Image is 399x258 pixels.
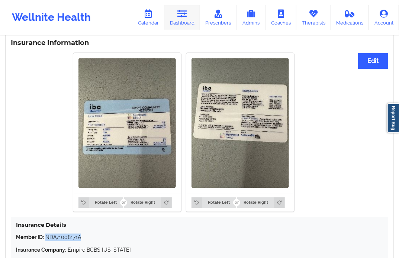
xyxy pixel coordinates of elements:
a: Calendar [132,5,164,30]
button: Edit [358,53,388,69]
a: Account [369,5,399,30]
a: Admins [236,5,266,30]
button: Rotate Right [124,197,171,208]
button: Rotate Left [192,197,236,208]
h3: Insurance Information [11,39,388,48]
img: Lizza Colon [192,58,289,188]
p: Empire BCBS [US_STATE] [16,246,383,254]
h4: Insurance Details [16,222,383,229]
a: Prescribers [200,5,237,30]
a: Dashboard [164,5,200,30]
strong: Member ID: [16,235,44,241]
button: Rotate Right [237,197,284,208]
a: Coaches [266,5,296,30]
a: Therapists [296,5,331,30]
img: Lizza Colon [78,58,176,188]
p: NDA71008171A [16,234,383,241]
a: Medications [331,5,369,30]
strong: Insurance Company: [16,247,66,253]
a: Report Bug [387,103,399,133]
button: Rotate Left [78,197,123,208]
